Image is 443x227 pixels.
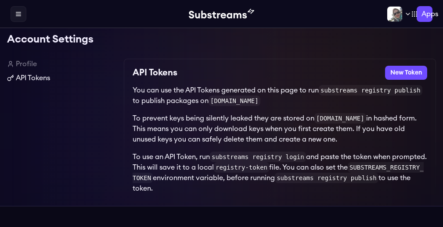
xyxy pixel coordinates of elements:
[189,9,254,19] img: Substream's logo
[314,113,366,124] code: [DOMAIN_NAME]
[7,59,117,69] a: Profile
[210,152,306,162] code: substreams registry login
[133,152,427,194] p: To use an API Token, run and paste the token when prompted. This will save it to a local file. Yo...
[421,9,438,19] span: Apps
[7,31,436,48] h1: Account Settings
[133,113,427,145] p: To prevent keys being silently leaked they are stored on in hashed form. This means you can only ...
[7,73,117,83] a: API Tokens
[133,162,424,183] code: SUBSTREAMS_REGISTRY_TOKEN
[319,85,422,96] code: substreams registry publish
[133,66,177,80] h2: API Tokens
[133,85,427,106] p: You can use the API Tokens generated on this page to run to publish packages on
[385,66,427,80] button: New Token
[209,96,260,106] code: [DOMAIN_NAME]
[275,173,378,183] code: substreams registry publish
[214,162,269,173] code: registry-token
[387,6,403,22] img: Profile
